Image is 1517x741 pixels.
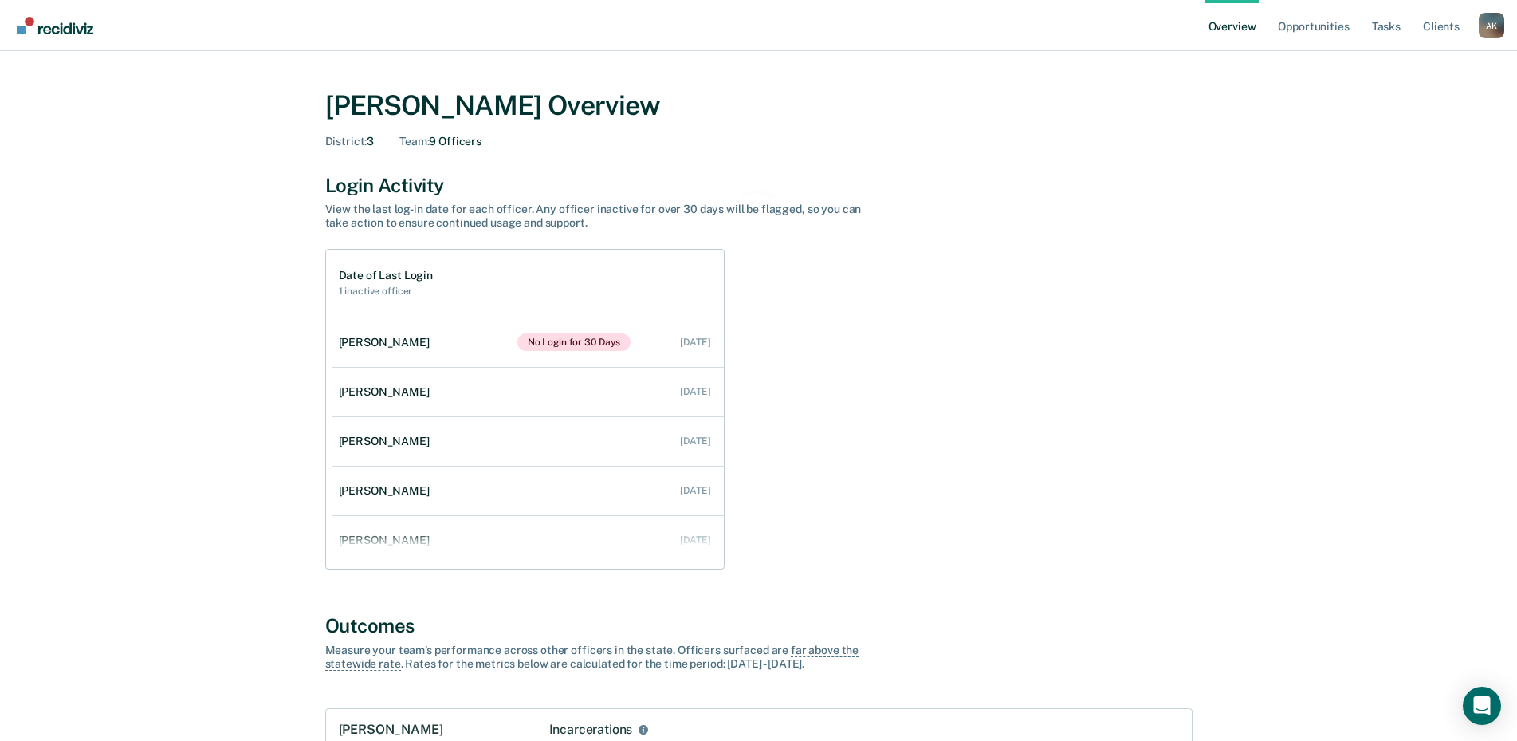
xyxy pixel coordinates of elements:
[339,269,433,282] h1: Date of Last Login
[635,722,651,738] button: Incarcerations
[399,135,481,148] div: 9 Officers
[339,722,443,738] h1: [PERSON_NAME]
[680,485,710,496] div: [DATE]
[17,17,93,34] img: Recidiviz
[325,614,1193,637] div: Outcomes
[680,534,710,546] div: [DATE]
[1479,13,1504,38] button: Profile dropdown button
[399,135,429,148] span: Team :
[1463,687,1501,725] div: Open Intercom Messenger
[1479,13,1504,38] div: A K
[339,385,436,399] div: [PERSON_NAME]
[332,369,724,415] a: [PERSON_NAME] [DATE]
[339,534,436,547] div: [PERSON_NAME]
[325,644,859,671] span: far above the statewide rate
[339,286,433,297] h2: 1 inactive officer
[721,246,796,260] div: Loading data...
[332,518,724,563] a: [PERSON_NAME] [DATE]
[517,333,631,351] span: No Login for 30 Days
[325,135,375,148] div: 3
[680,386,710,397] div: [DATE]
[332,468,724,514] a: [PERSON_NAME] [DATE]
[339,484,436,498] div: [PERSON_NAME]
[549,722,633,738] div: Incarcerations
[339,336,436,349] div: [PERSON_NAME]
[332,317,724,367] a: [PERSON_NAME]No Login for 30 Days [DATE]
[339,435,436,448] div: [PERSON_NAME]
[325,135,367,148] span: District :
[325,644,883,671] div: Measure your team’s performance across other officer s in the state. Officer s surfaced are . Rat...
[332,419,724,464] a: [PERSON_NAME] [DATE]
[325,89,1193,122] div: [PERSON_NAME] Overview
[680,436,710,447] div: [DATE]
[680,337,710,348] div: [DATE]
[325,203,883,230] div: View the last log-in date for each officer. Any officer inactive for over 30 days will be flagged...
